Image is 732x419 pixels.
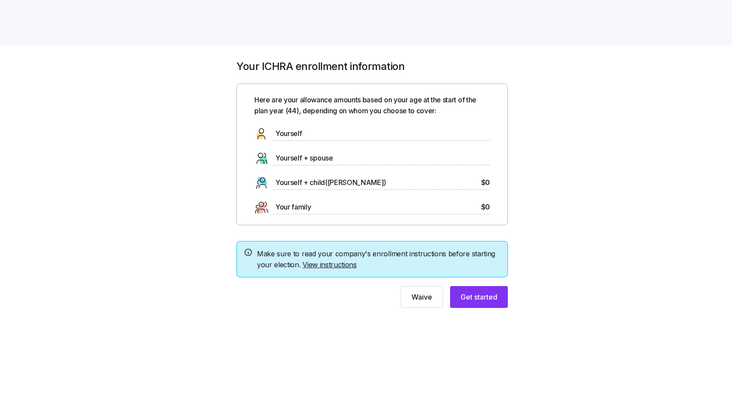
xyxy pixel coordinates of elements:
[481,177,490,188] span: $0
[461,292,497,302] span: Get started
[254,94,490,116] span: Here are your allowance amounts based on your age at the start of the plan year ( 44 ), depending...
[275,153,333,164] span: Yourself + spouse
[412,292,432,302] span: Waive
[450,286,508,308] button: Get started
[275,128,302,139] span: Yourself
[303,260,357,269] a: View instructions
[275,177,386,188] span: Yourself + child([PERSON_NAME])
[257,248,500,270] span: Make sure to read your company's enrollment instructions before starting your election.
[275,202,311,213] span: Your family
[401,286,443,308] button: Waive
[236,59,508,73] h1: Your ICHRA enrollment information
[481,202,490,213] span: $0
